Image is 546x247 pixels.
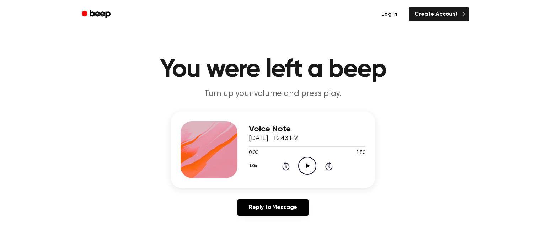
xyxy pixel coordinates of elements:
a: Reply to Message [237,199,309,216]
button: 1.0x [249,160,259,172]
h1: You were left a beep [91,57,455,82]
a: Create Account [409,7,469,21]
p: Turn up your volume and press play. [136,88,409,100]
span: 1:50 [356,149,365,157]
span: [DATE] · 12:43 PM [249,135,299,142]
a: Log in [374,6,405,22]
a: Beep [77,7,117,21]
span: 0:00 [249,149,258,157]
h3: Voice Note [249,124,365,134]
